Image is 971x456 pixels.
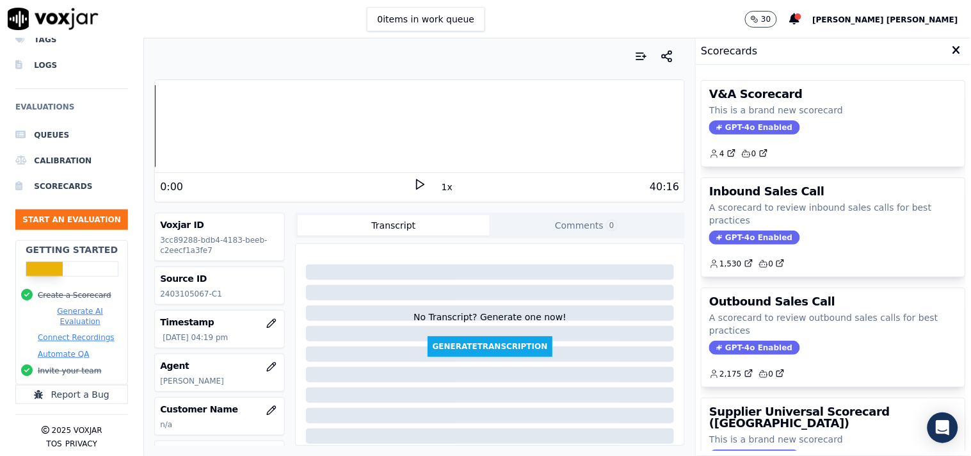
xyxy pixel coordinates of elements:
[709,259,753,269] a: 1,530
[8,8,99,30] img: voxjar logo
[413,311,566,336] div: No Transcript? Generate one now!
[709,369,753,379] a: 2,175
[160,272,278,285] h3: Source ID
[439,178,455,196] button: 1x
[428,336,553,357] button: GenerateTranscription
[709,259,758,269] button: 1,530
[160,179,183,195] div: 0:00
[741,149,768,159] a: 0
[696,38,971,65] div: Scorecards
[160,316,278,329] h3: Timestamp
[490,215,682,236] button: Comments
[709,149,736,159] a: 4
[160,403,278,416] h3: Customer Name
[813,12,971,27] button: [PERSON_NAME] [PERSON_NAME]
[709,88,958,100] h3: V&A Scorecard
[709,149,741,159] button: 4
[758,369,785,379] a: 0
[38,306,122,327] button: Generate AI Evaluation
[650,179,679,195] div: 40:16
[38,349,89,359] button: Automate QA
[745,11,776,28] button: 30
[709,406,958,429] h3: Supplier Universal Scorecard ([GEOGRAPHIC_DATA])
[163,332,278,343] p: [DATE] 04:19 pm
[26,243,118,256] h2: Getting Started
[709,201,958,227] p: A scorecard to review inbound sales calls for best practices
[15,122,128,148] a: Queues
[813,15,958,24] span: [PERSON_NAME] [PERSON_NAME]
[15,174,128,199] a: Scorecards
[52,425,102,436] p: 2025 Voxjar
[15,209,128,230] button: Start an Evaluation
[709,186,958,197] h3: Inbound Sales Call
[38,290,111,300] button: Create a Scorecard
[606,220,618,231] span: 0
[709,341,799,355] span: GPT-4o Enabled
[160,235,278,256] p: 3cc89288-bdb4-4183-beeb-c2eecf1a3fe7
[15,27,128,53] a: Tags
[367,7,486,31] button: 0items in work queue
[745,11,789,28] button: 30
[38,332,115,343] button: Connect Recordings
[761,14,771,24] p: 30
[15,99,128,122] h6: Evaluations
[709,231,799,245] span: GPT-4o Enabled
[15,385,128,404] button: Report a Bug
[15,148,128,174] a: Calibration
[15,53,128,78] a: Logs
[160,218,278,231] h3: Voxjar ID
[709,433,958,446] p: This is a brand new scorecard
[709,369,758,379] button: 2,175
[298,215,490,236] button: Transcript
[709,120,799,134] span: GPT-4o Enabled
[709,311,958,337] p: A scorecard to review outbound sales calls for best practices
[160,289,278,299] p: 2403105067-C1
[65,439,97,449] button: Privacy
[46,439,61,449] button: TOS
[38,366,101,376] button: Invite your team
[160,376,278,386] p: [PERSON_NAME]
[160,419,278,430] p: n/a
[160,359,278,372] h3: Agent
[709,104,958,117] p: This is a brand new scorecard
[927,412,958,443] div: Open Intercom Messenger
[709,296,958,307] h3: Outbound Sales Call
[758,259,785,269] a: 0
